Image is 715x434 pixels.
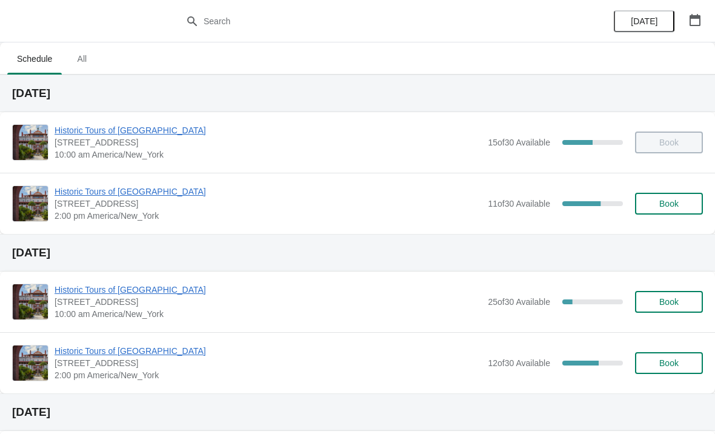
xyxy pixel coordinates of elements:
span: 10:00 am America/New_York [55,149,482,161]
button: Book [635,291,703,313]
span: All [67,48,97,70]
span: 12 of 30 Available [488,358,550,368]
h2: [DATE] [12,87,703,99]
h2: [DATE] [12,247,703,259]
span: 11 of 30 Available [488,199,550,209]
span: 10:00 am America/New_York [55,308,482,320]
h2: [DATE] [12,406,703,418]
span: [STREET_ADDRESS] [55,357,482,369]
span: [STREET_ADDRESS] [55,198,482,210]
img: Historic Tours of Flagler College | 74 King Street, St. Augustine, FL, USA | 10:00 am America/New... [13,125,48,160]
span: Historic Tours of [GEOGRAPHIC_DATA] [55,284,482,296]
button: [DATE] [614,10,674,32]
span: 2:00 pm America/New_York [55,369,482,381]
span: Schedule [7,48,62,70]
img: Historic Tours of Flagler College | 74 King Street, St. Augustine, FL, USA | 10:00 am America/New... [13,284,48,319]
span: 15 of 30 Available [488,138,550,147]
button: Book [635,193,703,215]
span: 2:00 pm America/New_York [55,210,482,222]
span: Book [659,199,679,209]
span: Book [659,358,679,368]
span: [STREET_ADDRESS] [55,296,482,308]
span: Historic Tours of [GEOGRAPHIC_DATA] [55,185,482,198]
img: Historic Tours of Flagler College | 74 King Street, St. Augustine, FL, USA | 2:00 pm America/New_... [13,186,48,221]
span: Historic Tours of [GEOGRAPHIC_DATA] [55,124,482,136]
span: Historic Tours of [GEOGRAPHIC_DATA] [55,345,482,357]
input: Search [203,10,536,32]
span: 25 of 30 Available [488,297,550,307]
button: Book [635,352,703,374]
span: Book [659,297,679,307]
span: [DATE] [631,16,657,26]
img: Historic Tours of Flagler College | 74 King Street, St. Augustine, FL, USA | 2:00 pm America/New_... [13,346,48,381]
span: [STREET_ADDRESS] [55,136,482,149]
